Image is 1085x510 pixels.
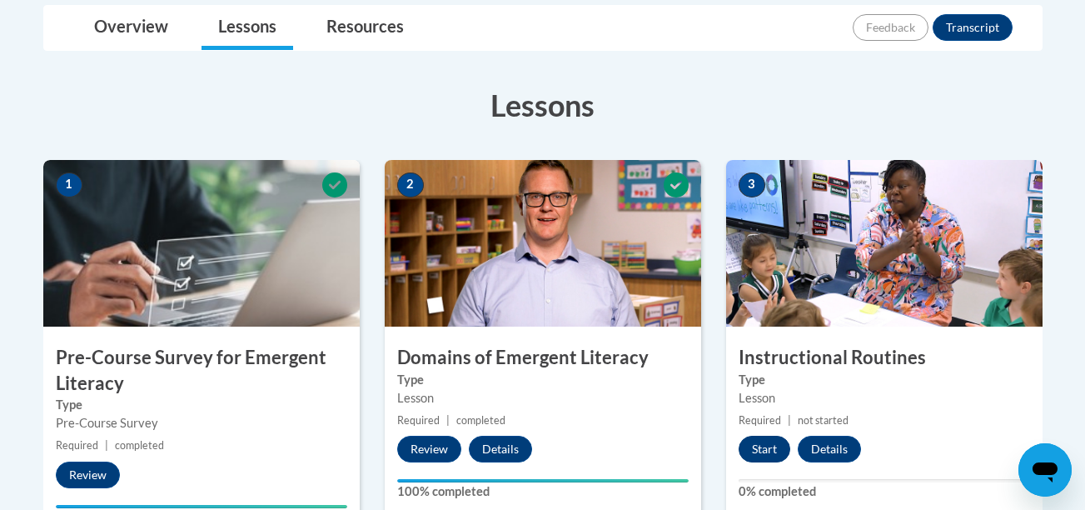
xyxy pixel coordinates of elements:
iframe: Button to launch messaging window [1018,443,1072,497]
label: 0% completed [739,482,1030,501]
span: Required [739,414,781,427]
button: Review [56,462,120,488]
img: Course Image [43,160,360,327]
div: Lesson [739,389,1030,407]
span: not started [798,414,849,427]
h3: Pre-Course Survey for Emergent Literacy [43,345,360,397]
button: Review [397,436,461,462]
span: | [446,414,450,427]
span: Required [56,439,98,452]
img: Course Image [726,160,1043,327]
label: 100% completed [397,482,689,501]
span: 3 [739,172,765,197]
span: 2 [397,172,424,197]
button: Start [739,436,790,462]
button: Details [798,436,861,462]
span: 1 [56,172,82,197]
div: Lesson [397,389,689,407]
h3: Instructional Routines [726,345,1043,371]
button: Details [469,436,532,462]
span: completed [456,414,505,427]
button: Transcript [933,14,1013,41]
label: Type [56,396,347,414]
h3: Domains of Emergent Literacy [385,345,701,371]
div: Your progress [397,479,689,482]
div: Your progress [56,505,347,508]
img: Course Image [385,160,701,327]
div: Pre-Course Survey [56,414,347,432]
button: Feedback [853,14,928,41]
label: Type [739,371,1030,389]
span: completed [115,439,164,452]
span: Required [397,414,440,427]
a: Overview [77,6,185,50]
span: | [788,414,791,427]
span: | [105,439,108,452]
h3: Lessons [43,84,1043,126]
a: Resources [310,6,421,50]
a: Lessons [202,6,293,50]
label: Type [397,371,689,389]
